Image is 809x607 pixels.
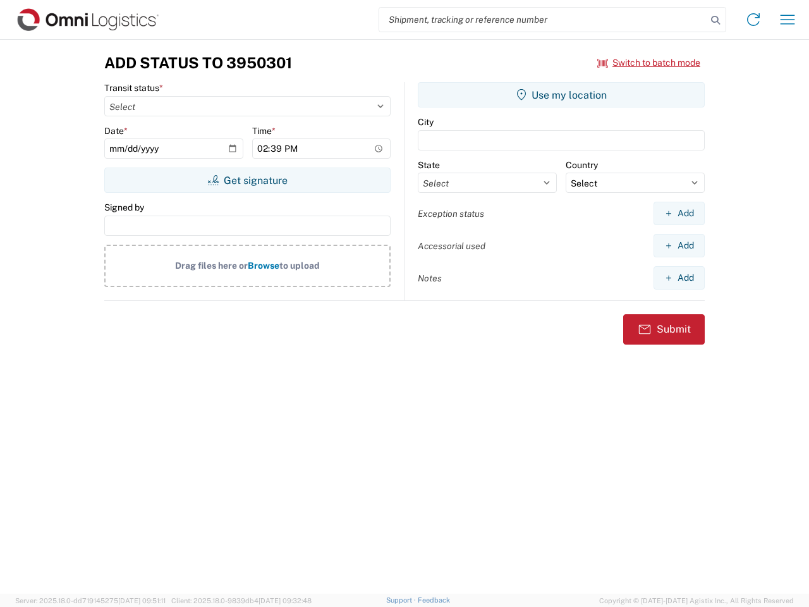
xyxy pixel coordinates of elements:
[175,261,248,271] span: Drag files here or
[118,597,166,604] span: [DATE] 09:51:11
[654,202,705,225] button: Add
[104,202,144,213] label: Signed by
[418,596,450,604] a: Feedback
[418,116,434,128] label: City
[15,597,166,604] span: Server: 2025.18.0-dd719145275
[279,261,320,271] span: to upload
[623,314,705,345] button: Submit
[599,595,794,606] span: Copyright © [DATE]-[DATE] Agistix Inc., All Rights Reserved
[252,125,276,137] label: Time
[654,266,705,290] button: Add
[104,54,292,72] h3: Add Status to 3950301
[597,52,700,73] button: Switch to batch mode
[104,125,128,137] label: Date
[104,82,163,94] label: Transit status
[259,597,312,604] span: [DATE] 09:32:48
[418,208,484,219] label: Exception status
[654,234,705,257] button: Add
[104,168,391,193] button: Get signature
[418,82,705,107] button: Use my location
[386,596,418,604] a: Support
[418,159,440,171] label: State
[171,597,312,604] span: Client: 2025.18.0-9839db4
[248,261,279,271] span: Browse
[566,159,598,171] label: Country
[418,273,442,284] label: Notes
[379,8,707,32] input: Shipment, tracking or reference number
[418,240,485,252] label: Accessorial used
